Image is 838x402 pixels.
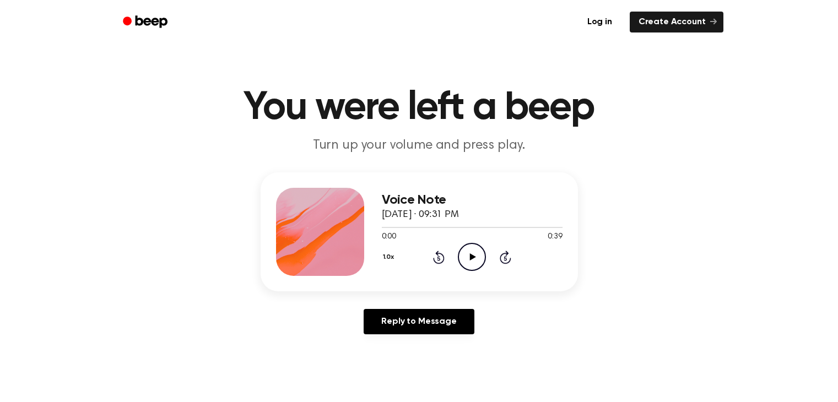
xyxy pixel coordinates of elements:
h1: You were left a beep [137,88,701,128]
a: Log in [576,9,623,35]
a: Reply to Message [364,309,474,334]
span: [DATE] · 09:31 PM [382,210,459,220]
button: 1.0x [382,248,398,267]
span: 0:00 [382,231,396,243]
p: Turn up your volume and press play. [208,137,631,155]
a: Beep [115,12,177,33]
a: Create Account [630,12,723,32]
h3: Voice Note [382,193,563,208]
span: 0:39 [548,231,562,243]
